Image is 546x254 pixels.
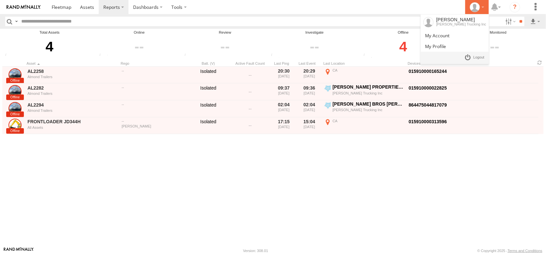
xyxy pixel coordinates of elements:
div: Not Monitored [447,30,543,35]
img: rand-logo.svg [7,5,41,9]
a: Click to View Device Details [409,119,447,124]
div: 02:04 [DATE] [298,101,321,117]
div: [PERSON_NAME] BROS [PERSON_NAME] [333,101,404,107]
div: Dennis Braga [468,2,486,12]
div: Total number of Enabled and Paused Assets [3,53,13,58]
div: Review [183,30,267,35]
div: 02:04 [DATE] [272,101,295,117]
div: Almond Trailers [27,92,117,95]
div: Offline [362,30,445,35]
label: Click to View Event Location [323,84,405,100]
div: Assets that have not communicated at least once with the server in the last 48hrs [362,53,371,58]
a: Visit our Website [4,247,34,254]
div: Last Location [323,61,405,66]
a: Click to View Asset Details [9,68,22,81]
div: Click to filter by Investigate [269,35,360,58]
div: Assets that have not communicated with the server in the last 24hrs [269,53,279,58]
a: Click to View Device Details [409,102,447,108]
div: Click to Sort [298,61,321,66]
div: Click to filter by Offline [362,35,445,58]
div: [PERSON_NAME] Trucking Inc [436,22,486,26]
div: Click to filter by Review [183,35,267,58]
a: AL2294 [27,102,117,108]
div: Almond Trailers [27,75,117,79]
label: Search Query [14,17,19,26]
a: Click to View Asset Details [9,85,22,98]
a: AL2258 [27,68,117,74]
div: © Copyright 2025 - [477,249,542,253]
a: FRONTLOADER JD344H [27,119,117,125]
div: Version: 308.01 [243,249,268,253]
div: [PERSON_NAME] PROPERTIES ORLAND [333,84,404,90]
div: 09:37 [DATE] [272,84,295,100]
span: Refresh [536,59,544,66]
div: Click to filter by Online [98,35,181,58]
div: CA [333,119,404,123]
div: Click to Sort [272,61,295,66]
div: [PERSON_NAME] [436,17,486,22]
label: Click to View Event Location [323,101,405,117]
div: Number of assets that have communicated at least once in the last 6hrs [98,53,108,58]
div: Click to filter by Not Monitored [447,35,543,58]
div: Active Fault Count [230,61,270,66]
div: [PERSON_NAME] Trucking Inc [333,91,404,95]
a: Terms and Conditions [508,249,542,253]
a: Click to View Device Details [409,85,447,91]
div: Click to Sort [26,61,118,66]
div: Online [98,30,181,35]
div: 15:04 [DATE] [298,118,321,134]
div: CA [333,68,404,73]
div: [PERSON_NAME] Trucking Inc [333,108,404,112]
a: AL2282 [27,85,117,91]
label: Click to View Event Location [323,67,405,83]
label: Search Filter Options [503,17,517,26]
div: Total Assets [3,30,96,35]
i: ? [510,2,520,12]
div: 4 [3,35,96,58]
div: Batt. (V) [189,61,228,66]
div: Devices [408,61,499,66]
div: Assets that have not communicated at least once with the server in the last 6hrs [183,53,193,58]
div: 17:15 [DATE] [272,118,295,134]
a: Click to View Device Details [409,69,447,74]
div: All Assets [27,126,117,129]
div: 09:36 [DATE] [298,84,321,100]
div: [PERSON_NAME] [122,124,185,128]
a: Click to View Asset Details [9,119,22,132]
label: Export results as... [530,17,541,26]
div: 20:30 [DATE] [272,67,295,83]
a: Click to View Asset Details [9,102,22,115]
div: Investigate [269,30,360,35]
div: Click to Sort [121,61,186,66]
label: Click to View Event Location [323,118,405,134]
div: 20:29 [DATE] [298,67,321,83]
div: Almond Trailers [27,109,117,112]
